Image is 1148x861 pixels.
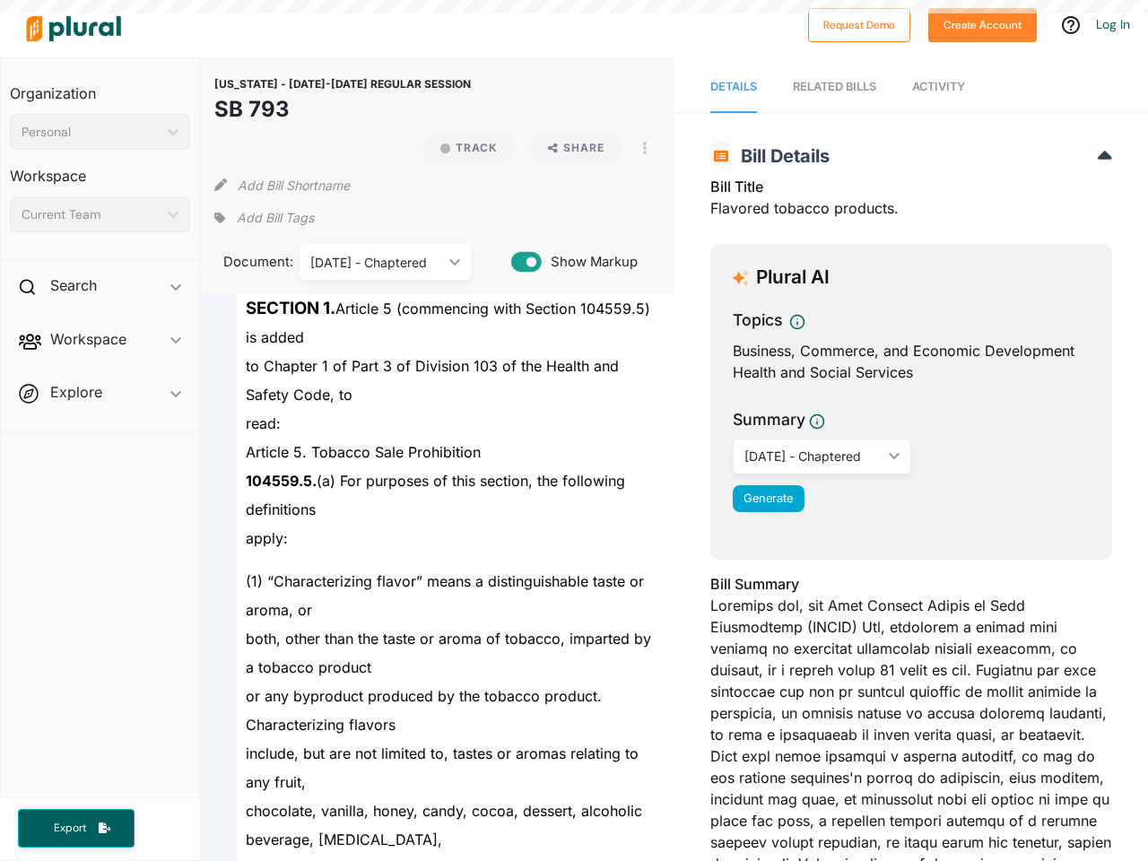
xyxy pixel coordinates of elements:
[246,630,651,676] span: both, other than the taste or aroma of tobacco, imparted by a tobacco product
[1096,16,1130,32] a: Log In
[246,802,642,848] span: chocolate, vanilla, honey, candy, cocoa, dessert, alcoholic beverage, [MEDICAL_DATA],
[733,340,1090,361] div: Business, Commerce, and Economic Development
[928,8,1037,42] button: Create Account
[422,133,516,163] button: Track
[246,529,288,547] span: apply:
[530,133,622,163] button: Share
[732,145,830,167] span: Bill Details
[214,93,471,126] h1: SB 793
[246,572,644,619] span: (1) “Characterizing flavor” means a distinguishable taste or aroma, or
[310,253,442,272] div: [DATE] - Chaptered
[238,170,350,199] button: Add Bill Shortname
[756,266,830,289] h3: Plural AI
[10,150,190,189] h3: Workspace
[733,408,805,431] h3: Summary
[246,744,639,791] span: include, but are not limited to, tastes or aromas relating to any fruit,
[214,77,471,91] span: [US_STATE] - [DATE]-[DATE] REGULAR SESSION
[733,309,782,332] h3: Topics
[808,8,910,42] button: Request Demo
[246,472,625,518] span: (a) For purposes of this section, the following definitions
[733,361,1090,383] div: Health and Social Services
[744,491,793,505] span: Generate
[808,14,910,33] a: Request Demo
[214,252,277,272] span: Document:
[710,176,1112,197] h3: Bill Title
[237,209,314,227] span: Add Bill Tags
[912,62,965,113] a: Activity
[793,78,876,95] div: RELATED BILLS
[22,123,161,142] div: Personal
[523,133,630,163] button: Share
[18,809,135,848] button: Export
[744,447,882,465] div: [DATE] - Chaptered
[246,687,602,734] span: or any byproduct produced by the tobacco product. Characterizing flavors
[928,14,1037,33] a: Create Account
[710,176,1112,230] div: Flavored tobacco products.
[246,443,481,461] span: Article 5. Tobacco Sale Prohibition
[710,80,757,93] span: Details
[710,62,757,113] a: Details
[214,204,313,231] div: Add tags
[912,80,965,93] span: Activity
[41,821,99,836] span: Export
[542,252,638,272] span: Show Markup
[246,300,650,346] span: Article 5 (commencing with Section 104559.5) is added
[793,62,876,113] a: RELATED BILLS
[22,205,161,224] div: Current Team
[710,573,1112,595] h3: Bill Summary
[10,67,190,107] h3: Organization
[246,472,317,490] strong: 104559.5.
[246,298,335,318] strong: SECTION 1.
[50,275,97,295] h2: Search
[733,485,804,512] button: Generate
[246,414,281,432] span: read:
[246,357,619,404] span: to Chapter 1 of Part 3 of Division 103 of the Health and Safety Code, to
